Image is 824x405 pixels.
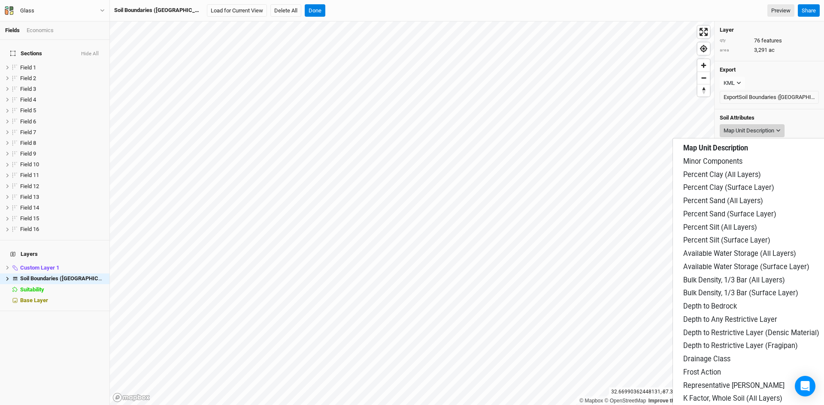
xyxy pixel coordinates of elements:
[20,129,36,135] span: Field 7
[20,86,36,92] span: Field 3
[20,172,104,179] div: Field 11
[683,196,763,206] span: Percent Sand (All Layers)
[683,381,785,391] span: Representative [PERSON_NAME]
[720,77,745,90] button: KML
[20,6,34,15] div: Glass
[724,79,735,87] div: KML
[20,297,48,303] span: Base Layer
[683,223,757,233] span: Percent Silt (All Layers)
[683,157,742,167] span: Minor Components
[720,46,819,54] div: 3,291
[761,37,782,45] span: features
[683,210,776,219] span: Percent Sand (Surface Layer)
[20,297,104,304] div: Base Layer
[20,118,104,125] div: Field 6
[20,118,36,125] span: Field 6
[20,194,104,201] div: Field 13
[720,27,819,33] h4: Layer
[605,398,646,404] a: OpenStreetMap
[697,72,710,84] button: Zoom out
[683,236,770,246] span: Percent Silt (Surface Layer)
[683,276,785,285] span: Bulk Density, 1/3 Bar (All Layers)
[305,4,325,17] button: Done
[5,246,104,263] h4: Layers
[20,286,104,293] div: Suitability
[683,368,721,378] span: Frost Action
[20,226,104,233] div: Field 16
[20,286,44,293] span: Suitability
[20,75,104,82] div: Field 2
[697,84,710,96] button: Reset bearing to north
[697,59,710,72] button: Zoom in
[767,4,794,17] a: Preview
[20,215,39,222] span: Field 15
[20,204,39,211] span: Field 14
[20,96,36,103] span: Field 4
[20,150,36,157] span: Field 9
[724,126,774,135] div: Map Unit Description
[683,341,798,351] span: Depth to Restrictive Layer (Fragipan)
[683,328,819,338] span: Depth to Restrictive Layer (Densic Material)
[20,140,104,147] div: Field 8
[5,27,20,33] a: Fields
[20,264,59,271] span: Custom Layer 1
[579,398,603,404] a: Mapbox
[720,66,819,73] h4: Export
[81,51,99,57] button: Hide All
[20,183,104,190] div: Field 12
[270,4,301,17] button: Delete All
[20,183,39,189] span: Field 12
[720,91,819,104] button: ExportSoil Boundaries ([GEOGRAPHIC_DATA])
[20,96,104,103] div: Field 4
[20,129,104,136] div: Field 7
[683,394,782,404] span: K Factor, Whole Soil (All Layers)
[609,387,714,396] div: 32.66990362448131 , -87.38740732413176
[20,204,104,211] div: Field 14
[110,21,714,405] canvas: Map
[207,4,267,17] button: Load for Current View
[683,315,777,325] span: Depth to Any Restrictive Layer
[720,114,819,121] h4: Soil Attributes
[720,47,750,54] div: area
[648,398,691,404] a: Improve this map
[20,161,39,168] span: Field 10
[683,183,774,193] span: Percent Clay (Surface Layer)
[4,6,105,15] button: Glass
[683,170,761,180] span: Percent Clay (All Layers)
[112,393,150,402] a: Mapbox logo
[20,264,104,271] div: Custom Layer 1
[697,84,710,96] span: Reset bearing to north
[20,226,39,232] span: Field 16
[20,86,104,93] div: Field 3
[795,376,815,396] div: Open Intercom Messenger
[27,27,54,34] div: Economics
[683,144,748,153] span: Map Unit Description
[114,6,200,14] div: Soil Boundaries (US)
[10,50,42,57] span: Sections
[720,124,785,137] button: Map Unit Description
[683,354,730,364] span: Drainage Class
[20,172,39,178] span: Field 11
[20,150,104,157] div: Field 9
[20,140,36,146] span: Field 8
[20,215,104,222] div: Field 15
[20,275,104,282] div: Soil Boundaries (US)
[20,64,104,71] div: Field 1
[697,42,710,55] button: Find my location
[20,107,36,114] span: Field 5
[20,107,104,114] div: Field 5
[20,64,36,71] span: Field 1
[683,288,798,298] span: Bulk Density, 1/3 Bar (Surface Layer)
[20,161,104,168] div: Field 10
[720,37,819,45] div: 76
[20,194,39,200] span: Field 13
[769,46,775,54] span: ac
[798,4,820,17] button: Share
[20,75,36,81] span: Field 2
[697,26,710,38] button: Enter fullscreen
